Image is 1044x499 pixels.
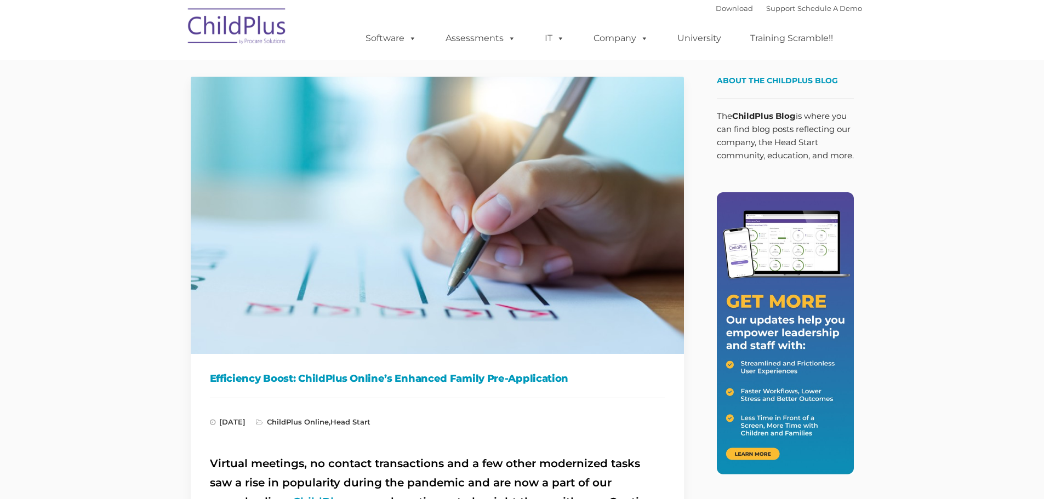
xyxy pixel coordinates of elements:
font: | [716,4,862,13]
a: IT [534,27,575,49]
span: [DATE] [210,417,246,426]
img: Get More - Our updates help you empower leadership and staff. [717,192,854,474]
h1: Efficiency Boost: ChildPlus Online’s Enhanced Family Pre-Application [210,370,665,387]
a: Support [766,4,795,13]
p: The is where you can find blog posts reflecting our company, the Head Start community, education,... [717,110,854,162]
a: Software [355,27,427,49]
a: ChildPlus Online [267,417,329,426]
a: Assessments [435,27,527,49]
a: University [666,27,732,49]
a: Training Scramble!! [739,27,844,49]
img: ChildPlus by Procare Solutions [182,1,292,55]
a: Schedule A Demo [797,4,862,13]
a: Download [716,4,753,13]
img: Efficiency Boost: ChildPlus Online's Enhanced Family Pre-Application Process - Streamlining Appli... [191,77,684,354]
strong: ChildPlus Blog [732,111,796,121]
a: Company [583,27,659,49]
a: Head Start [330,417,370,426]
span: About the ChildPlus Blog [717,76,838,85]
span: , [256,417,370,426]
